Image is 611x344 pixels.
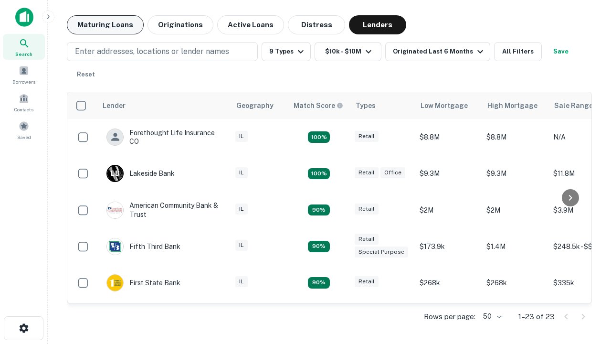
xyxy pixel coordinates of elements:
[482,228,548,265] td: $1.4M
[415,119,482,155] td: $8.8M
[288,15,345,34] button: Distress
[355,276,379,287] div: Retail
[415,265,482,301] td: $268k
[3,62,45,87] a: Borrowers
[355,204,379,215] div: Retail
[231,92,288,119] th: Geography
[294,100,341,111] h6: Match Score
[3,117,45,143] a: Saved
[482,265,548,301] td: $268k
[235,167,248,178] div: IL
[217,15,284,34] button: Active Loans
[355,234,379,245] div: Retail
[415,92,482,119] th: Low Mortgage
[482,92,548,119] th: High Mortgage
[482,301,548,337] td: $1.3M
[355,131,379,142] div: Retail
[235,131,248,142] div: IL
[262,42,311,61] button: 9 Types
[482,119,548,155] td: $8.8M
[12,78,35,86] span: Borrowers
[236,100,274,111] div: Geography
[494,42,542,61] button: All Filters
[554,100,593,111] div: Sale Range
[106,129,221,146] div: Forethought Life Insurance CO
[235,276,248,287] div: IL
[546,42,576,61] button: Save your search to get updates of matches that match your search criteria.
[75,46,229,57] p: Enter addresses, locations or lender names
[235,240,248,251] div: IL
[355,167,379,178] div: Retail
[107,238,123,255] img: picture
[308,277,330,289] div: Matching Properties: 2, hasApolloMatch: undefined
[393,46,486,57] div: Originated Last 6 Months
[487,100,537,111] div: High Mortgage
[415,155,482,192] td: $9.3M
[107,275,123,291] img: picture
[518,311,555,322] p: 1–23 of 23
[385,42,490,61] button: Originated Last 6 Months
[380,167,405,178] div: Office
[479,310,503,323] div: 50
[421,100,468,111] div: Low Mortgage
[415,192,482,228] td: $2M
[349,15,406,34] button: Lenders
[424,311,475,322] p: Rows per page:
[563,268,611,313] iframe: Chat Widget
[482,192,548,228] td: $2M
[107,202,123,218] img: picture
[356,100,376,111] div: Types
[17,133,31,141] span: Saved
[106,201,221,218] div: American Community Bank & Trust
[67,42,258,61] button: Enter addresses, locations or lender names
[111,169,119,179] p: L B
[288,92,350,119] th: Capitalize uses an advanced AI algorithm to match your search with the best lender. The match sco...
[482,155,548,192] td: $9.3M
[15,8,33,27] img: capitalize-icon.png
[147,15,213,34] button: Originations
[315,42,381,61] button: $10k - $10M
[71,65,101,84] button: Reset
[415,228,482,265] td: $173.9k
[15,50,32,58] span: Search
[106,165,175,182] div: Lakeside Bank
[415,301,482,337] td: $1M
[308,168,330,180] div: Matching Properties: 3, hasApolloMatch: undefined
[308,131,330,143] div: Matching Properties: 4, hasApolloMatch: undefined
[235,204,248,215] div: IL
[103,100,126,111] div: Lender
[106,274,180,291] div: First State Bank
[355,247,408,258] div: Special Purpose
[308,204,330,216] div: Matching Properties: 2, hasApolloMatch: undefined
[308,241,330,252] div: Matching Properties: 2, hasApolloMatch: undefined
[350,92,415,119] th: Types
[97,92,231,119] th: Lender
[106,238,180,255] div: Fifth Third Bank
[67,15,144,34] button: Maturing Loans
[3,89,45,115] a: Contacts
[14,106,33,113] span: Contacts
[3,34,45,60] a: Search
[294,100,343,111] div: Capitalize uses an advanced AI algorithm to match your search with the best lender. The match sco...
